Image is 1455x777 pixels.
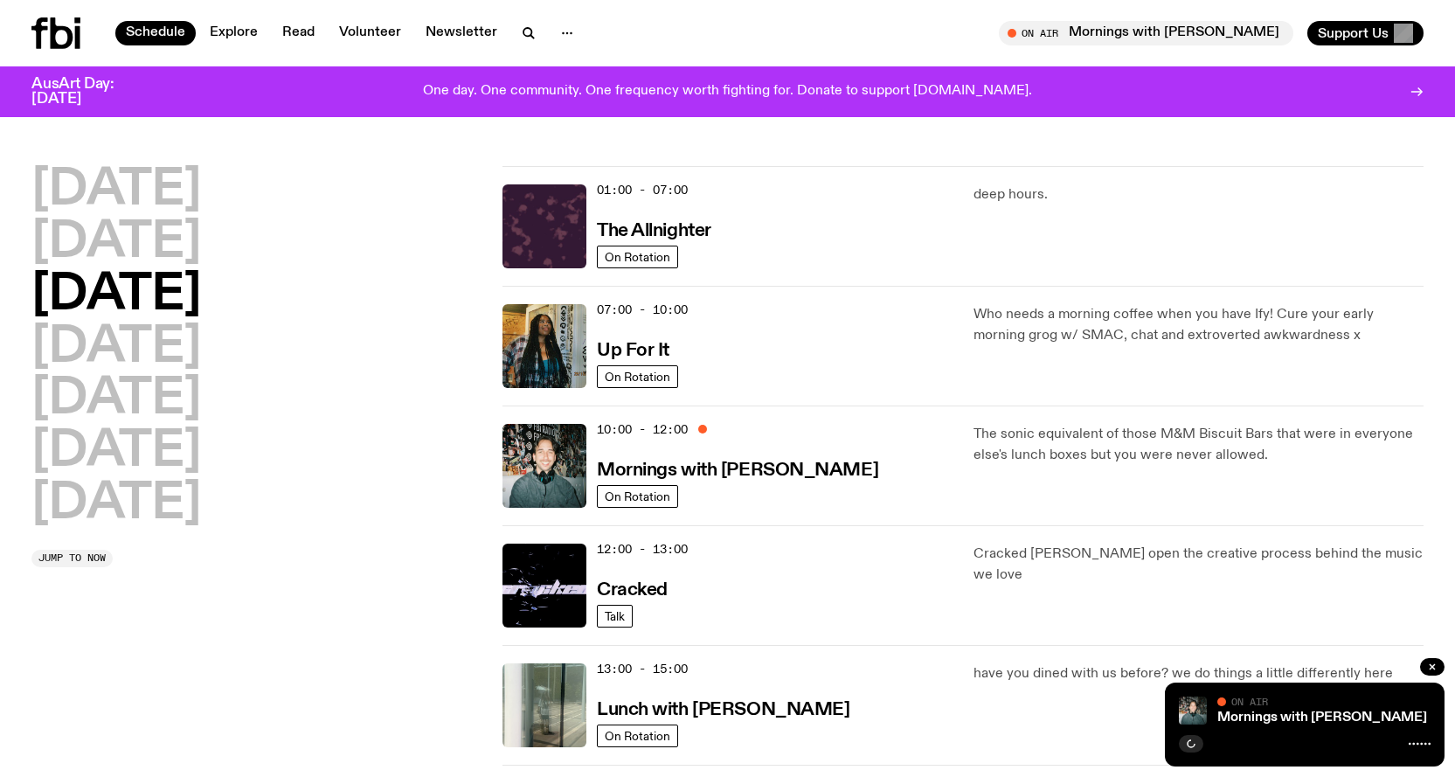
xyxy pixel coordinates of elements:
[605,729,670,742] span: On Rotation
[31,219,201,267] button: [DATE]
[597,182,688,198] span: 01:00 - 07:00
[597,342,669,360] h3: Up For It
[502,424,586,508] img: Radio presenter Ben Hansen sits in front of a wall of photos and an fbi radio sign. Film photo. B...
[31,427,201,476] button: [DATE]
[1231,696,1268,707] span: On Air
[597,725,678,747] a: On Rotation
[597,661,688,677] span: 13:00 - 15:00
[272,21,325,45] a: Read
[423,84,1032,100] p: One day. One community. One frequency worth fighting for. Donate to support [DOMAIN_NAME].
[31,375,201,424] button: [DATE]
[999,21,1293,45] button: On AirMornings with [PERSON_NAME]
[597,581,668,600] h3: Cracked
[597,222,711,240] h3: The Allnighter
[31,271,201,320] button: [DATE]
[199,21,268,45] a: Explore
[973,304,1424,346] p: Who needs a morning coffee when you have Ify! Cure your early morning grog w/ SMAC, chat and extr...
[1307,21,1424,45] button: Support Us
[597,219,711,240] a: The Allnighter
[605,370,670,383] span: On Rotation
[597,246,678,268] a: On Rotation
[31,166,201,215] button: [DATE]
[1217,711,1427,725] a: Mornings with [PERSON_NAME]
[597,541,688,558] span: 12:00 - 13:00
[973,424,1424,466] p: The sonic equivalent of those M&M Biscuit Bars that were in everyone else's lunch boxes but you w...
[31,550,113,567] button: Jump to now
[597,485,678,508] a: On Rotation
[597,365,678,388] a: On Rotation
[1179,697,1207,725] img: Radio presenter Ben Hansen sits in front of a wall of photos and an fbi radio sign. Film photo. B...
[605,250,670,263] span: On Rotation
[597,578,668,600] a: Cracked
[502,304,586,388] img: Ify - a Brown Skin girl with black braided twists, looking up to the side with her tongue stickin...
[605,489,670,503] span: On Rotation
[973,184,1424,205] p: deep hours.
[597,701,849,719] h3: Lunch with [PERSON_NAME]
[597,605,633,628] a: Talk
[38,553,106,563] span: Jump to now
[597,461,878,480] h3: Mornings with [PERSON_NAME]
[597,458,878,480] a: Mornings with [PERSON_NAME]
[597,421,688,438] span: 10:00 - 12:00
[115,21,196,45] a: Schedule
[329,21,412,45] a: Volunteer
[31,77,143,107] h3: AusArt Day: [DATE]
[597,302,688,318] span: 07:00 - 10:00
[597,338,669,360] a: Up For It
[973,544,1424,586] p: Cracked [PERSON_NAME] open the creative process behind the music we love
[31,323,201,372] button: [DATE]
[973,663,1424,684] p: have you dined with us before? we do things a little differently here
[502,544,586,628] img: Logo for Podcast Cracked. Black background, with white writing, with glass smashing graphics
[597,697,849,719] a: Lunch with [PERSON_NAME]
[1318,25,1389,41] span: Support Us
[415,21,508,45] a: Newsletter
[605,609,625,622] span: Talk
[31,480,201,529] button: [DATE]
